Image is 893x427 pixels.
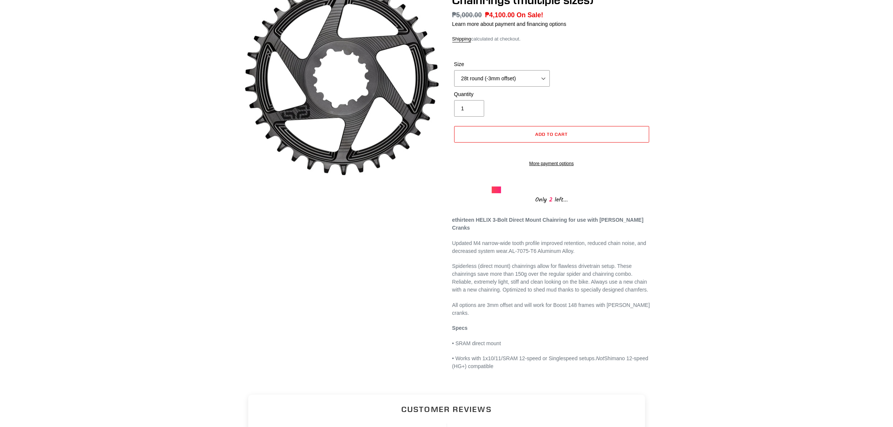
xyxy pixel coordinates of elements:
s: ₱5,000.00 [452,11,482,19]
button: Add to cart [454,126,649,143]
span: All options are 3mm offset and will work for Boost 148 frames with [PERSON_NAME] cranks. [452,302,650,316]
span: Updated M4 narrow-wide tooth profile improved retention, reduced chain noise, and decreased syste... [452,240,647,254]
label: Size [454,60,550,68]
label: Quantity [454,90,550,98]
em: Not [596,355,604,361]
div: calculated at checkout. [452,35,651,43]
span: Add to cart [535,131,568,137]
p: • Works with 1x10/11/SRAM 12-speed or Singlespeed setups. Shimano 12-speed (HG+) compatible [452,355,651,370]
strong: ethirteen HELIX 3-Bolt Direct Mount Chainring for use with [PERSON_NAME] Cranks [452,217,644,231]
span: 2 [547,195,555,204]
div: Only left... [492,193,612,205]
a: Learn more about payment and financing options [452,21,566,27]
span: On Sale! [516,10,543,20]
span: ₱4,100.00 [485,11,515,19]
span: Spiderless (direct mount) chainrings allow for flawless drivetrain setup. These chainrings save m... [452,263,648,293]
h2: Customer Reviews [254,404,639,415]
a: More payment options [454,160,649,167]
span: • SRAM direct mount [452,340,501,346]
a: Shipping [452,36,471,42]
strong: Specs [452,325,468,331]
